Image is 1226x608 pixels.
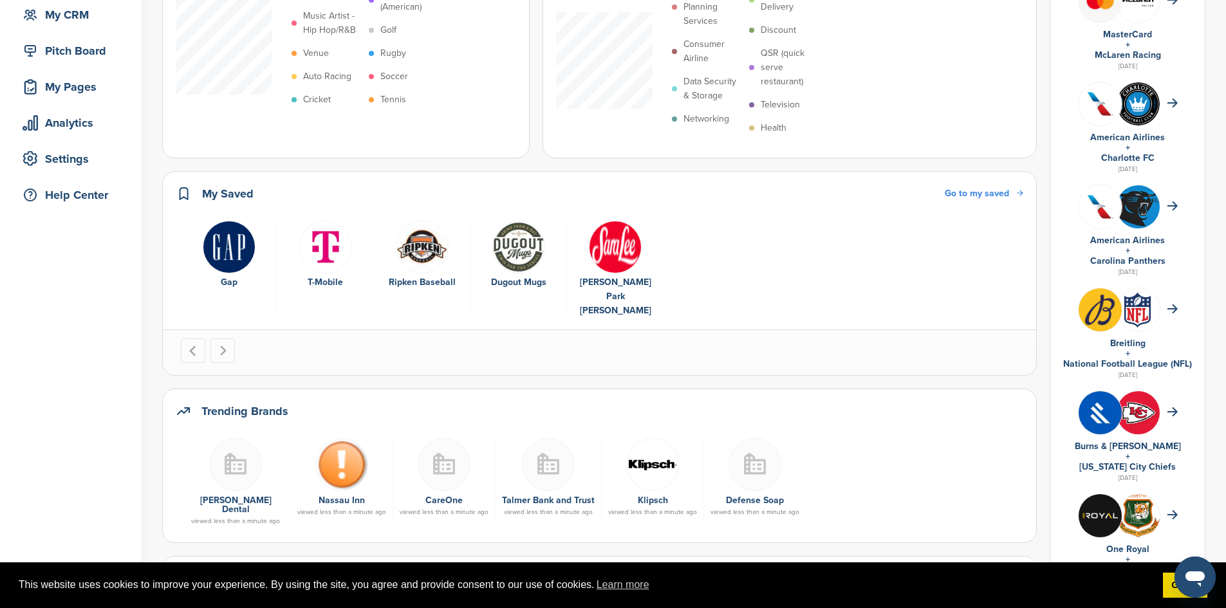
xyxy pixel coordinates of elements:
span: Go to my saved [945,188,1009,199]
p: Auto Racing [303,69,351,84]
a: Charlotte FC [1101,152,1155,163]
a: CareOne [425,495,463,506]
div: viewed less than a minute ago [711,509,799,515]
img: T mobile logo [299,221,352,273]
img: Q4ahkxz8 400x400 [1079,82,1122,125]
img: Buildingmissing [418,438,470,491]
a: McLaren Racing [1095,50,1161,60]
img: Data [315,438,368,491]
a: Dm Dugout Mugs [477,221,560,290]
img: Tbqh4hox 400x400 [1117,391,1160,434]
img: Buildingmissing [209,438,262,491]
div: Dugout Mugs [477,275,560,290]
p: Data Security & Storage [683,75,743,103]
img: Data [203,221,255,273]
p: Consumer Airline [683,37,743,66]
p: Tennis [380,93,406,107]
a: Help Center [13,180,129,210]
div: viewed less than a minute ago [400,509,488,515]
div: 5 of 5 [567,221,664,318]
p: Cricket [303,93,331,107]
a: Data [297,438,386,490]
h2: My Saved [202,185,254,203]
div: 1 of 5 [181,221,277,318]
a: Carolina Panthers [1090,255,1166,266]
img: Data [589,221,642,273]
p: Television [761,98,800,112]
img: Buildingmissing [729,438,781,491]
img: Fxfzactq 400x400 [1117,185,1160,228]
a: American Airlines [1090,235,1165,246]
a: Burns & [PERSON_NAME] [1075,441,1181,452]
div: Settings [19,147,129,170]
span: This website uses cookies to improve your experience. By using the site, you agree and provide co... [19,575,1153,594]
img: Q4ahkxz8 400x400 [1079,185,1122,228]
img: Phks mjx 400x400 [1117,288,1160,331]
div: [DATE] [1063,266,1192,278]
div: viewed less than a minute ago [187,518,284,524]
img: Open uri20141112 64162 1947g57?1415806541 [1117,494,1160,537]
a: Data [608,438,697,490]
a: MasterCard [1103,29,1152,40]
img: Dm [492,221,545,273]
img: Data [626,438,679,491]
a: Buildingmissing [400,438,488,490]
div: My Pages [19,75,129,98]
button: Next slide [210,338,235,363]
p: Rugby [380,46,406,60]
div: Ripken Baseball [380,275,463,290]
a: Nassau Inn [319,495,365,506]
a: Data Gap [187,221,270,290]
iframe: Button to launch messaging window [1175,557,1216,598]
div: [DATE] [1063,472,1192,484]
div: [DATE] [1063,163,1192,175]
a: dismiss cookie message [1163,573,1207,598]
p: Networking [683,112,729,126]
a: + [1126,245,1130,256]
a: Breitling [1110,338,1146,349]
p: QSR (quick serve restaurant) [761,46,820,89]
a: [PERSON_NAME] Dental [200,495,272,515]
div: viewed less than a minute ago [502,509,595,515]
div: Pitch Board [19,39,129,62]
a: Data [PERSON_NAME] Park [PERSON_NAME] [573,221,657,318]
div: [DATE] [1063,60,1192,72]
div: Analytics [19,111,129,134]
a: Data?1415811128 Ripken Baseball [380,221,463,290]
button: Go to last slide [181,338,205,363]
p: Discount [761,23,796,37]
div: viewed less than a minute ago [297,509,386,515]
img: 330px charlotte fc logo.svg [1117,82,1160,125]
p: Music Artist - Hip Hop/R&B [303,9,362,37]
img: Mut8nrxk 400x400 [1079,391,1122,434]
div: [PERSON_NAME] Park [PERSON_NAME] [573,275,657,318]
a: + [1126,451,1130,462]
img: Data?1415811128 [396,221,449,273]
div: Help Center [19,183,129,207]
h2: Trending Brands [201,402,288,420]
a: Klipsch [638,495,668,506]
img: Ib8otdir 400x400 [1079,288,1122,331]
img: Buildingmissing [522,438,575,491]
a: T mobile logo T-Mobile [284,221,367,290]
a: + [1126,39,1130,50]
a: Defense Soap [726,495,784,506]
a: My Pages [13,72,129,102]
div: T-Mobile [284,275,367,290]
div: [DATE] [1063,369,1192,381]
a: + [1126,348,1130,359]
a: American Airlines [1090,132,1165,143]
a: National Football League (NFL) [1063,358,1192,369]
a: Go to my saved [945,187,1023,201]
div: 4 of 5 [470,221,567,318]
a: Analytics [13,108,129,138]
div: My CRM [19,3,129,26]
a: + [1126,142,1130,153]
div: viewed less than a minute ago [608,509,697,515]
a: Talmer Bank and Trust [502,495,595,506]
a: One Royal [1106,544,1149,555]
a: Buildingmissing [187,438,284,490]
div: 2 of 5 [277,221,374,318]
div: 3 of 5 [374,221,470,318]
img: S8lgkjzz 400x400 [1079,494,1122,537]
